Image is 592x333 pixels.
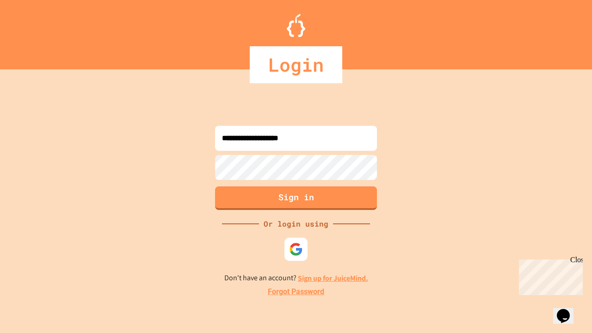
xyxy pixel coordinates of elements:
iframe: chat widget [553,296,583,324]
button: Sign in [215,186,377,210]
div: Login [250,46,342,83]
img: google-icon.svg [289,242,303,256]
div: Or login using [259,218,333,229]
iframe: chat widget [515,256,583,295]
div: Chat with us now!Close [4,4,64,59]
p: Don't have an account? [224,272,368,284]
a: Forgot Password [268,286,324,297]
a: Sign up for JuiceMind. [298,273,368,283]
img: Logo.svg [287,14,305,37]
